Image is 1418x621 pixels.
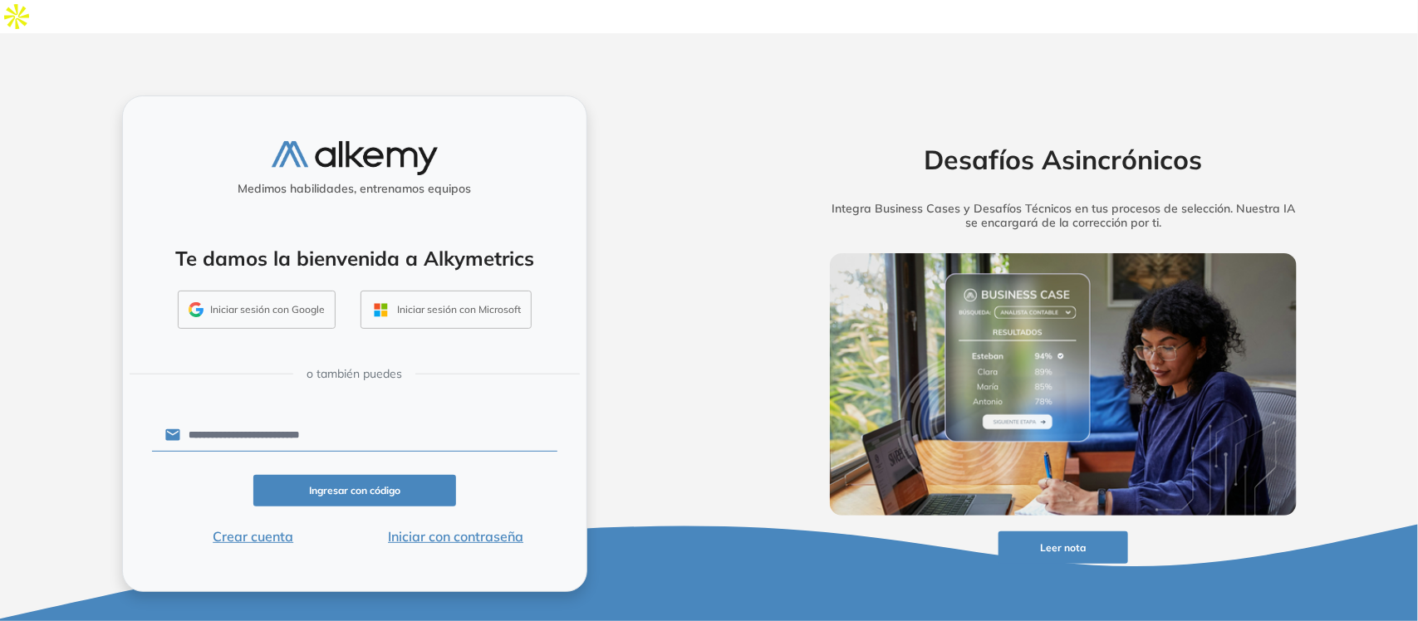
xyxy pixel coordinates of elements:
[130,182,580,196] h5: Medimos habilidades, entrenamos equipos
[189,302,204,317] img: GMAIL_ICON
[804,202,1322,230] h5: Integra Business Cases y Desafíos Técnicos en tus procesos de selección. Nuestra IA se encargará ...
[178,291,336,329] button: Iniciar sesión con Google
[145,247,565,271] h4: Te damos la bienvenida a Alkymetrics
[307,365,402,383] span: o también puedes
[361,291,532,329] button: Iniciar sesión con Microsoft
[371,301,390,320] img: OUTLOOK_ICON
[830,253,1297,516] img: img-more-info
[272,141,438,175] img: logo-alkemy
[253,475,456,507] button: Ingresar con código
[998,531,1128,564] button: Leer nota
[804,144,1322,175] h2: Desafíos Asincrónicos
[355,526,557,546] button: Iniciar con contraseña
[152,526,355,546] button: Crear cuenta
